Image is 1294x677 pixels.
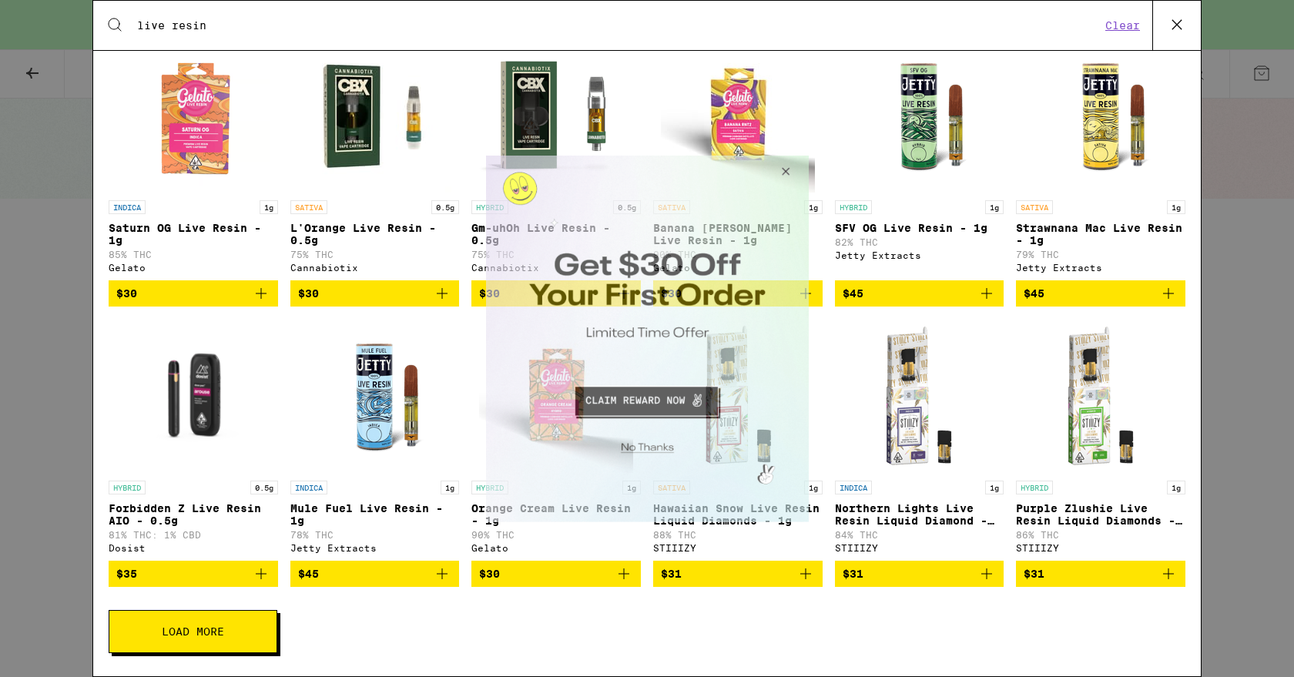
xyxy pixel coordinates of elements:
[109,319,278,561] a: Open page for Forbidden Z Live Resin AIO - 0.5g from Dosist
[109,280,278,307] button: Add to bag
[653,543,823,553] div: STIIIZY
[804,481,823,494] p: 1g
[109,481,146,494] p: HYBRID
[1016,543,1185,553] div: STIIIZY
[661,39,815,193] img: Gelato - Banana Runtz Live Resin - 1g
[653,561,823,587] button: Add to bag
[1016,481,1053,494] p: HYBRID
[842,39,996,193] img: Jetty Extracts - SFV OG Live Resin - 1g
[835,222,1004,234] p: SFV OG Live Resin - 1g
[842,319,996,473] img: STIIIZY - Northern Lights Live Resin Liquid Diamond - 1g
[441,481,459,494] p: 1g
[661,568,682,580] span: $31
[290,543,460,553] div: Jetty Extracts
[290,481,327,494] p: INDICA
[109,502,278,527] p: Forbidden Z Live Resin AIO - 0.5g
[109,530,278,540] p: 81% THC: 1% CBD
[1024,319,1178,473] img: STIIIZY - Purple Zlushie Live Resin Liquid Diamonds - 1g
[471,561,641,587] button: Add to bag
[1016,200,1053,214] p: SATIVA
[653,530,823,540] p: 88% THC
[260,200,278,214] p: 1g
[1024,39,1178,193] img: Jetty Extracts - Strawnana Mac Live Resin - 1g
[162,626,224,637] span: Load More
[835,237,1004,247] p: 82% THC
[109,610,277,653] button: Load More
[471,530,641,540] p: 90% THC
[290,39,460,280] a: Open page for L'Orange Live Resin - 0.5g from Cannabiotix
[290,222,460,246] p: L'Orange Live Resin - 0.5g
[985,481,1004,494] p: 1g
[109,319,278,473] img: Dosist - Forbidden Z Live Resin AIO - 0.5g
[479,39,633,193] img: Cannabiotix - Gm-uhOh Live Resin - 0.5g
[835,319,1004,561] a: Open page for Northern Lights Live Resin Liquid Diamond - 1g from STIIIZY
[471,543,641,553] div: Gelato
[1016,222,1185,246] p: Strawnana Mac Live Resin - 1g
[1101,18,1145,32] button: Clear
[1016,502,1185,527] p: Purple Zlushie Live Resin Liquid Diamonds - 1g
[1016,530,1185,540] p: 86% THC
[290,263,460,273] div: Cannabiotix
[109,200,146,214] p: INDICA
[290,250,460,260] p: 75% THC
[471,481,508,494] p: HYBRID
[1016,319,1185,561] a: Open page for Purple Zlushie Live Resin Liquid Diamonds - 1g from STIIIZY
[1167,200,1185,214] p: 1g
[298,287,319,300] span: $30
[290,530,460,540] p: 78% THC
[835,280,1004,307] button: Add to bag
[479,287,500,300] span: $30
[136,18,1101,32] input: Search for products & categories
[1016,561,1185,587] button: Add to bag
[9,11,111,23] span: Hi. Need any help?
[109,250,278,260] p: 85% THC
[835,502,1004,527] p: Northern Lights Live Resin Liquid Diamond - 1g
[109,561,278,587] button: Add to bag
[1016,263,1185,273] div: Jetty Extracts
[835,481,872,494] p: INDICA
[843,287,863,300] span: $45
[835,200,872,214] p: HYBRID
[297,319,451,473] img: Jetty Extracts - Mule Fuel Live Resin - 1g
[298,568,319,580] span: $45
[109,263,278,273] div: Gelato
[479,319,633,473] img: Gelato - Orange Cream Live Resin - 1g
[1024,568,1044,580] span: $31
[835,530,1004,540] p: 84% THC
[471,263,641,273] div: Cannabiotix
[471,319,641,561] a: Open page for Orange Cream Live Resin - 1g from Gelato
[290,280,460,307] button: Add to bag
[835,543,1004,553] div: STIIIZY
[1016,250,1185,260] p: 79% THC
[1016,280,1185,307] button: Add to bag
[290,319,460,561] a: Open page for Mule Fuel Live Resin - 1g from Jetty Extracts
[1016,39,1185,280] a: Open page for Strawnana Mac Live Resin - 1g from Jetty Extracts
[471,280,641,307] button: Add to bag
[109,39,278,280] a: Open page for Saturn OG Live Resin - 1g from Gelato
[116,39,270,193] img: Gelato - Saturn OG Live Resin - 1g
[471,200,508,214] p: HYBRID
[116,568,137,580] span: $35
[471,250,641,260] p: 75% THC
[109,222,278,246] p: Saturn OG Live Resin - 1g
[290,200,327,214] p: SATIVA
[486,156,809,522] div: Modal Overlay Box
[835,561,1004,587] button: Add to bag
[471,222,641,246] p: Gm-uhOh Live Resin - 0.5g
[250,481,278,494] p: 0.5g
[1167,481,1185,494] p: 1g
[471,502,641,527] p: Orange Cream Live Resin - 1g
[486,156,809,522] iframe: Modal Overlay Box Frame
[835,39,1004,280] a: Open page for SFV OG Live Resin - 1g from Jetty Extracts
[1024,287,1044,300] span: $45
[835,250,1004,260] div: Jetty Extracts
[290,561,460,587] button: Add to bag
[290,502,460,527] p: Mule Fuel Live Resin - 1g
[116,287,137,300] span: $30
[297,39,451,193] img: Cannabiotix - L'Orange Live Resin - 0.5g
[804,200,823,214] p: 1g
[985,200,1004,214] p: 1g
[479,568,500,580] span: $30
